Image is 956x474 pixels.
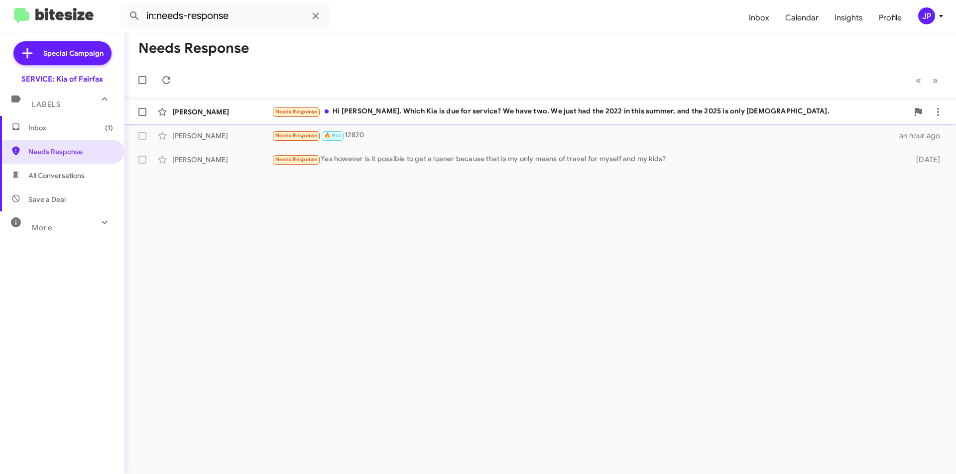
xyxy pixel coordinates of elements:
[28,171,85,181] span: All Conversations
[777,3,827,32] a: Calendar
[900,155,948,165] div: [DATE]
[871,3,910,32] a: Profile
[32,100,61,109] span: Labels
[275,156,318,163] span: Needs Response
[275,132,318,139] span: Needs Response
[172,107,272,117] div: [PERSON_NAME]
[910,70,927,91] button: Previous
[916,74,921,87] span: «
[138,40,249,56] h1: Needs Response
[105,123,113,133] span: (1)
[172,155,272,165] div: [PERSON_NAME]
[13,41,112,65] a: Special Campaign
[32,223,52,232] span: More
[275,108,318,115] span: Needs Response
[933,74,938,87] span: »
[272,106,908,117] div: Hi [PERSON_NAME]. Which Kia is due for service? We have two. We just had the 2022 in this summer,...
[28,123,113,133] span: Inbox
[324,132,341,139] span: 🔥 Hot
[272,130,899,141] div: 12820
[910,7,945,24] button: JP
[172,131,272,141] div: [PERSON_NAME]
[21,74,103,84] div: SERVICE: Kia of Fairfax
[741,3,777,32] a: Inbox
[899,131,948,141] div: an hour ago
[28,147,113,157] span: Needs Response
[120,4,330,28] input: Search
[918,7,935,24] div: JP
[28,194,66,204] span: Save a Deal
[910,70,944,91] nav: Page navigation example
[272,154,900,165] div: Yes however is it possible to get a loaner because that is my only means of travel for myself and...
[43,48,104,58] span: Special Campaign
[827,3,871,32] a: Insights
[927,70,944,91] button: Next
